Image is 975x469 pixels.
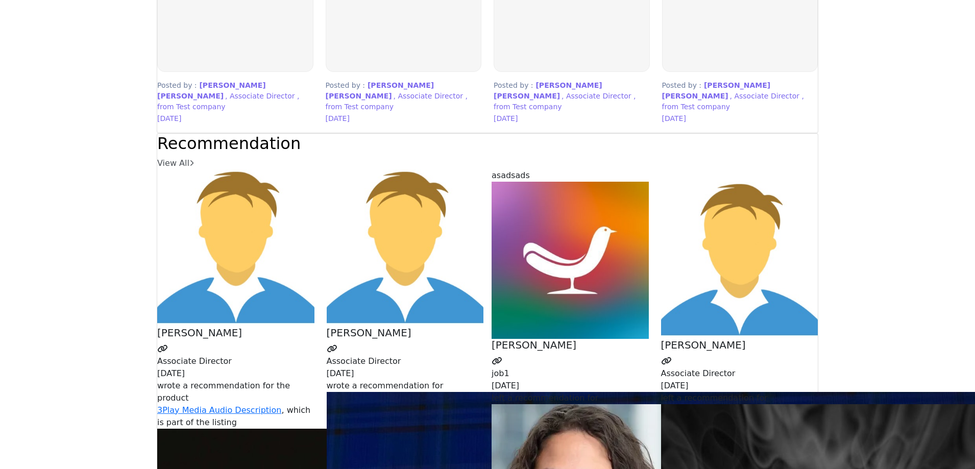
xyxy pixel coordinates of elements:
span: [PERSON_NAME] [199,81,265,89]
span: [PERSON_NAME] [326,92,392,100]
span: [PERSON_NAME] [494,92,560,100]
span: [DATE] [327,368,354,378]
p: Posted by : [494,80,650,112]
span: [DATE] [157,114,181,122]
h5: [PERSON_NAME] [492,339,649,351]
img: avtar-image [661,182,818,339]
span: , which is part of the listing [157,405,310,427]
span: , Associate Director [562,92,631,100]
a: 3Play Media Audio Description [157,405,281,415]
p: Posted by : [662,80,818,112]
span: , from Test company [662,92,805,111]
p: Posted by : [326,80,482,112]
span: [DATE] [326,114,350,122]
p: job1 [492,367,649,380]
span: [DATE] [661,381,689,390]
a: View All [157,158,194,168]
span: wrote a recommendation for [327,381,444,390]
span: left a recommendation for [661,393,768,403]
h5: [PERSON_NAME] [327,327,484,339]
span: [DATE] [662,114,686,122]
p: Associate Director [661,367,818,380]
img: avtar-image [157,169,314,327]
span: , Associate Director [394,92,464,100]
span: [PERSON_NAME] [535,81,602,89]
h2: Recommendation [157,134,818,153]
span: , from Test company [157,92,300,111]
p: Posted by : [157,80,313,112]
span: [DATE] [157,368,185,378]
span: , from Test company [326,92,468,111]
p: Associate Director [157,355,314,367]
span: [PERSON_NAME] [704,81,770,89]
span: [DATE] [494,114,518,122]
span: , from Test company [494,92,636,111]
span: , Associate Director [730,92,800,100]
span: , Associate Director [225,92,295,100]
img: avtar-image [327,169,484,327]
p: Associate Director [327,355,484,367]
span: wrote a recommendation for the product [157,381,290,403]
p: asadsads [492,169,649,182]
h5: [PERSON_NAME] [157,327,314,339]
span: [DATE] [492,381,519,390]
span: [PERSON_NAME] [368,81,434,89]
span: [PERSON_NAME] [157,92,224,100]
img: avtar-image [492,182,649,339]
span: [PERSON_NAME] [662,92,728,100]
span: left a recommendation for [492,393,598,403]
h5: [PERSON_NAME] [661,339,818,351]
